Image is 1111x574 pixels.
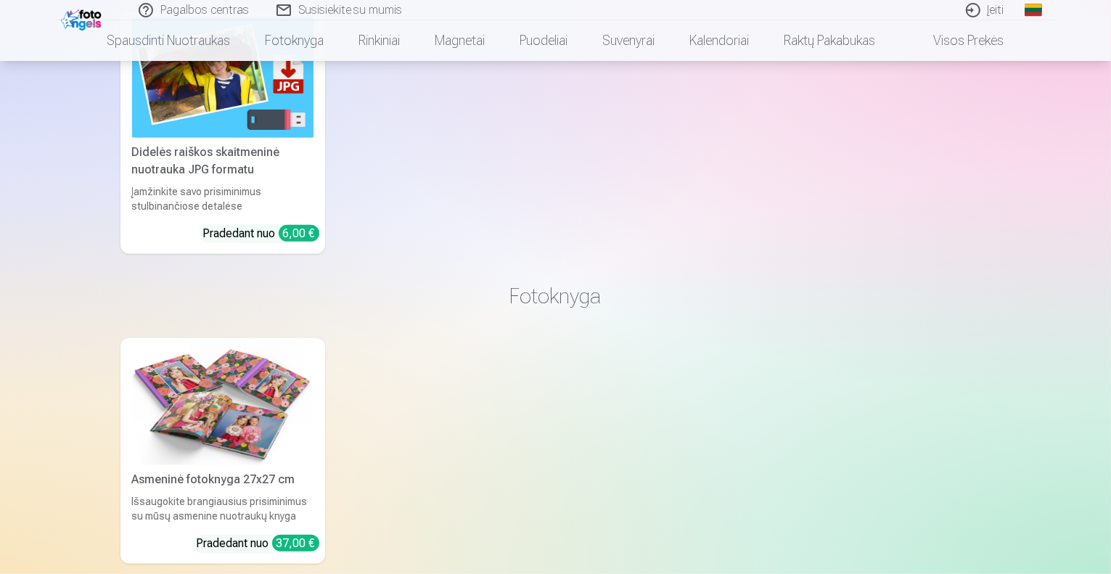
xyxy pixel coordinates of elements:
[503,20,586,61] a: Puodeliai
[126,144,319,179] div: Didelės raiškos skaitmeninė nuotrauka JPG formatu
[767,20,893,61] a: Raktų pakabukas
[120,12,325,255] a: Didelės raiškos skaitmeninė nuotrauka JPG formatuDidelės raiškos skaitmeninė nuotrauka JPG format...
[342,20,418,61] a: Rinkiniai
[673,20,767,61] a: Kalendoriai
[203,225,319,242] div: Pradedant nuo
[132,17,313,139] img: Didelės raiškos skaitmeninė nuotrauka JPG formatu
[126,184,319,213] div: Įamžinkite savo prisiminimus stulbinančiose detalėse
[418,20,503,61] a: Magnetai
[61,6,105,30] img: /fa2
[120,338,325,564] a: Asmeninė fotoknyga 27x27 cmAsmeninė fotoknyga 27x27 cmIšsaugokite brangiausius prisiminimus su mū...
[586,20,673,61] a: Suvenyrai
[132,283,980,309] h3: Fotoknyga
[90,20,248,61] a: Spausdinti nuotraukas
[197,535,319,552] div: Pradedant nuo
[126,471,319,488] div: Asmeninė fotoknyga 27x27 cm
[248,20,342,61] a: Fotoknyga
[126,494,319,523] div: Išsaugokite brangiausius prisiminimus su mūsų asmenine nuotraukų knyga
[132,344,313,465] img: Asmeninė fotoknyga 27x27 cm
[279,225,319,242] div: 6,00 €
[272,535,319,552] div: 37,00 €
[893,20,1022,61] a: Visos prekės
